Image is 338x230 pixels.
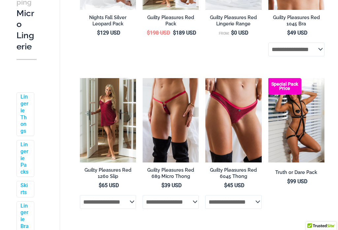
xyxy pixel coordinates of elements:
[268,14,324,27] h2: Guilty Pleasures Red 1045 Bra
[173,30,196,36] bdi: 189 USD
[80,14,136,27] h2: Nights Fall Silver Leopard Pack
[147,30,150,36] span: $
[20,94,29,135] a: Lingerie Thongs
[80,167,136,182] a: Guilty Pleasures Red 1260 Slip
[287,30,290,36] span: $
[80,78,136,162] img: Guilty Pleasures Red 1260 Slip 01
[231,30,234,36] span: $
[99,182,102,188] span: $
[268,82,301,91] b: Special Pack Price
[143,167,199,179] h2: Guilty Pleasures Red 689 Micro Thong
[143,78,199,162] a: Guilty Pleasures Red 689 Micro 01Guilty Pleasures Red 689 Micro 02Guilty Pleasures Red 689 Micro 02
[287,30,307,36] bdi: 49 USD
[20,141,29,176] a: Lingerie Packs
[97,30,120,36] bdi: 129 USD
[205,14,261,27] h2: Guilty Pleasures Red Lingerie Range
[143,78,199,162] img: Guilty Pleasures Red 689 Micro 01
[268,169,324,176] h2: Truth or Dare Pack
[268,78,324,162] img: Truth or Dare Black 1905 Bodysuit 611 Micro 07
[205,78,261,162] a: Guilty Pleasures Red 6045 Thong 01Guilty Pleasures Red 6045 Thong 02Guilty Pleasures Red 6045 Tho...
[147,30,170,36] bdi: 198 USD
[173,30,176,36] span: $
[231,30,248,36] bdi: 0 USD
[224,182,227,188] span: $
[161,182,182,188] bdi: 39 USD
[205,78,261,162] img: Guilty Pleasures Red 6045 Thong 01
[224,182,244,188] bdi: 45 USD
[205,167,261,179] h2: Guilty Pleasures Red 6045 Thong
[143,14,199,29] a: Guilty Pleasures Red Pack
[268,14,324,29] a: Guilty Pleasures Red 1045 Bra
[80,14,136,29] a: Nights Fall Silver Leopard Pack
[80,78,136,162] a: Guilty Pleasures Red 1260 Slip 01Guilty Pleasures Red 1260 Slip 02Guilty Pleasures Red 1260 Slip 02
[99,182,119,188] bdi: 65 USD
[80,167,136,179] h2: Guilty Pleasures Red 1260 Slip
[205,167,261,182] a: Guilty Pleasures Red 6045 Thong
[287,178,307,185] bdi: 99 USD
[205,14,261,29] a: Guilty Pleasures Red Lingerie Range
[143,167,199,182] a: Guilty Pleasures Red 689 Micro Thong
[268,169,324,178] a: Truth or Dare Pack
[268,78,324,162] a: Truth or Dare Black 1905 Bodysuit 611 Micro 07 Truth or Dare Black 1905 Bodysuit 611 Micro 06Trut...
[219,31,229,36] span: From:
[161,182,164,188] span: $
[20,182,29,196] a: Skirts
[287,178,290,185] span: $
[143,14,199,27] h2: Guilty Pleasures Red Pack
[97,30,100,36] span: $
